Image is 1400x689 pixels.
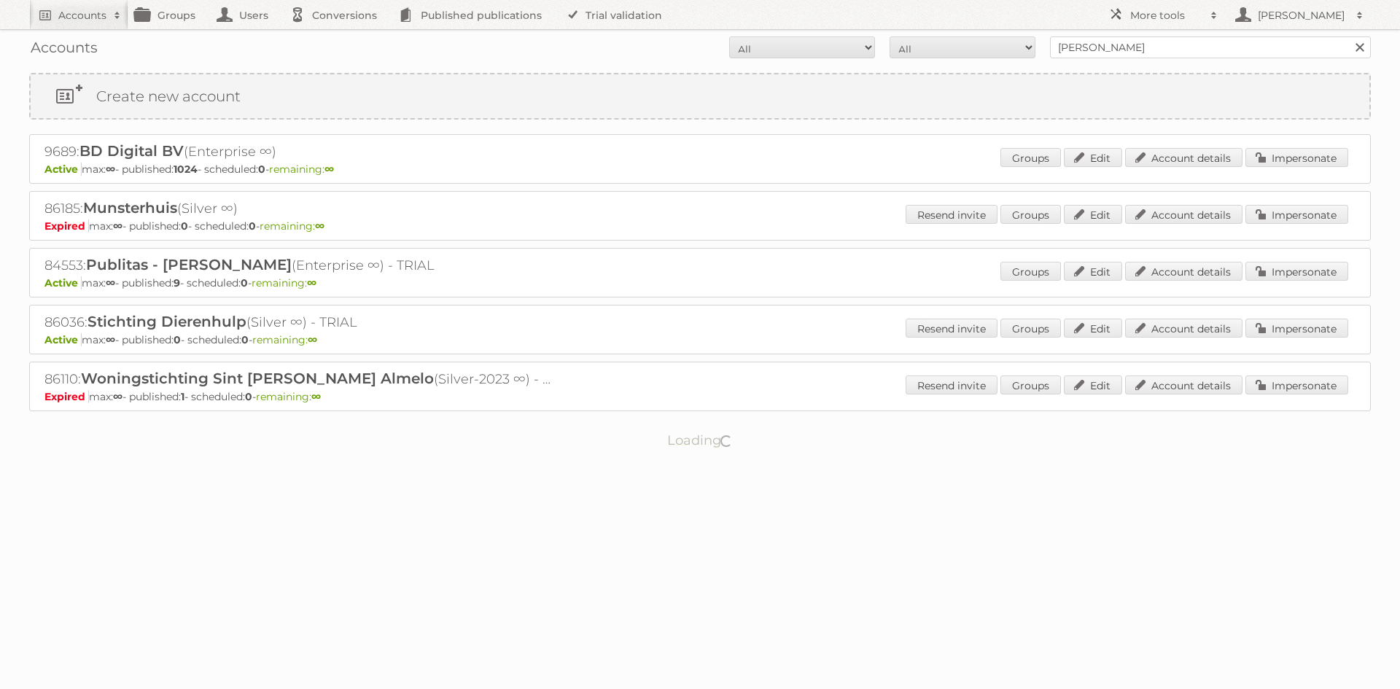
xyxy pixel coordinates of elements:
[44,219,1356,233] p: max: - published: - scheduled: -
[241,333,249,346] strong: 0
[252,276,316,289] span: remaining:
[308,333,317,346] strong: ∞
[906,375,997,394] a: Resend invite
[44,370,555,389] h2: 86110: (Silver-2023 ∞) - TRIAL
[106,276,115,289] strong: ∞
[241,276,248,289] strong: 0
[44,333,82,346] span: Active
[1245,148,1348,167] a: Impersonate
[315,219,324,233] strong: ∞
[1245,205,1348,224] a: Impersonate
[324,163,334,176] strong: ∞
[1064,319,1122,338] a: Edit
[44,276,82,289] span: Active
[260,219,324,233] span: remaining:
[44,390,89,403] span: Expired
[113,390,122,403] strong: ∞
[1245,375,1348,394] a: Impersonate
[1064,262,1122,281] a: Edit
[258,163,265,176] strong: 0
[1125,262,1242,281] a: Account details
[44,219,89,233] span: Expired
[81,370,434,387] span: Woningstichting Sint [PERSON_NAME] Almelo
[249,219,256,233] strong: 0
[1000,375,1061,394] a: Groups
[113,219,122,233] strong: ∞
[906,205,997,224] a: Resend invite
[1064,375,1122,394] a: Edit
[1245,319,1348,338] a: Impersonate
[906,319,997,338] a: Resend invite
[1064,148,1122,167] a: Edit
[1064,205,1122,224] a: Edit
[44,199,555,218] h2: 86185: (Silver ∞)
[83,199,177,217] span: Munsterhuis
[86,256,292,273] span: Publitas - [PERSON_NAME]
[44,163,1356,176] p: max: - published: - scheduled: -
[174,276,180,289] strong: 9
[252,333,317,346] span: remaining:
[1000,148,1061,167] a: Groups
[269,163,334,176] span: remaining:
[79,142,184,160] span: BD Digital BV
[87,313,246,330] span: Stichting Dierenhulp
[307,276,316,289] strong: ∞
[1000,262,1061,281] a: Groups
[181,219,188,233] strong: 0
[174,333,181,346] strong: 0
[106,163,115,176] strong: ∞
[1125,148,1242,167] a: Account details
[44,142,555,161] h2: 9689: (Enterprise ∞)
[44,276,1356,289] p: max: - published: - scheduled: -
[1000,319,1061,338] a: Groups
[256,390,321,403] span: remaining:
[1130,8,1203,23] h2: More tools
[181,390,184,403] strong: 1
[58,8,106,23] h2: Accounts
[106,333,115,346] strong: ∞
[1125,319,1242,338] a: Account details
[1245,262,1348,281] a: Impersonate
[44,333,1356,346] p: max: - published: - scheduled: -
[311,390,321,403] strong: ∞
[1125,205,1242,224] a: Account details
[31,74,1369,118] a: Create new account
[621,426,779,455] p: Loading
[44,390,1356,403] p: max: - published: - scheduled: -
[1000,205,1061,224] a: Groups
[44,313,555,332] h2: 86036: (Silver ∞) - TRIAL
[44,256,555,275] h2: 84553: (Enterprise ∞) - TRIAL
[245,390,252,403] strong: 0
[1254,8,1349,23] h2: [PERSON_NAME]
[44,163,82,176] span: Active
[1125,375,1242,394] a: Account details
[174,163,198,176] strong: 1024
